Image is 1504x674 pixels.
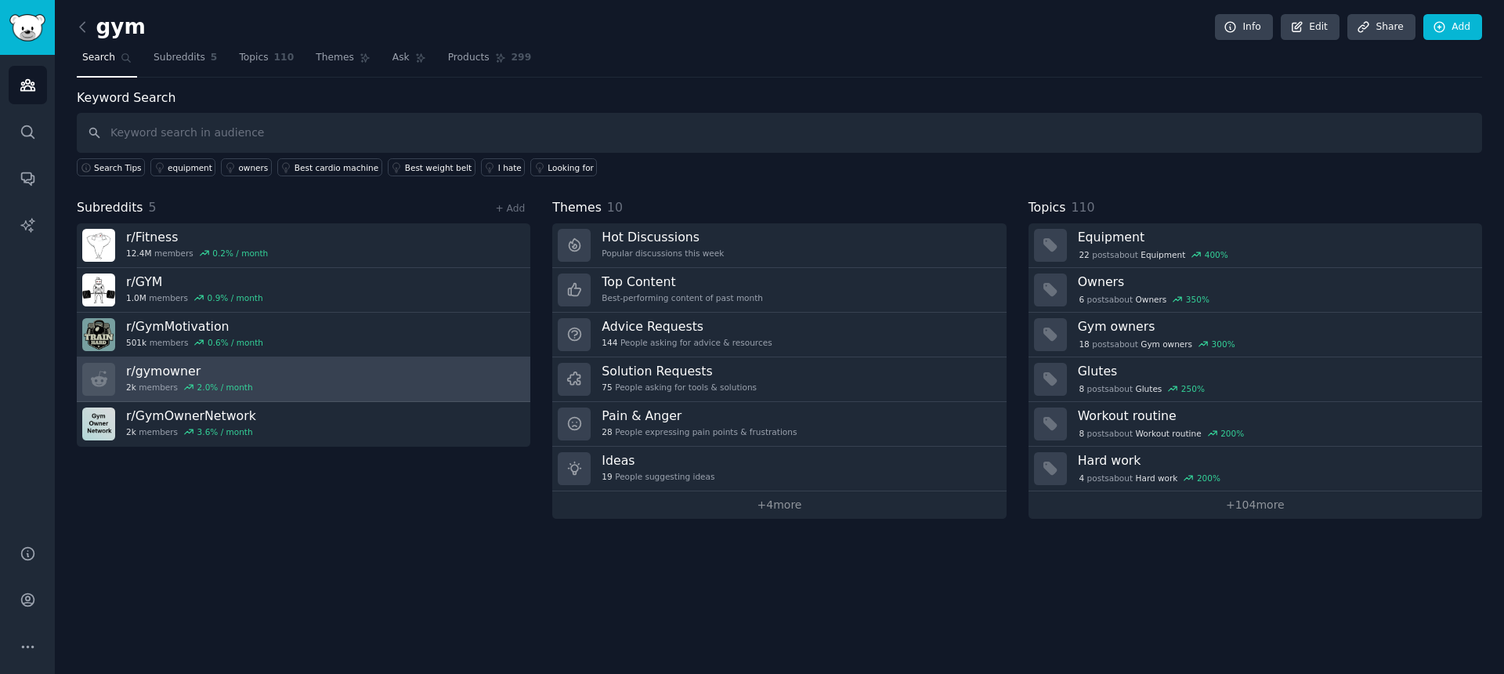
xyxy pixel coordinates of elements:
[149,200,157,215] span: 5
[238,162,268,173] div: owners
[1078,229,1471,245] h3: Equipment
[77,15,146,40] h2: gym
[602,337,617,348] span: 144
[448,51,490,65] span: Products
[239,51,268,65] span: Topics
[1197,473,1220,484] div: 200 %
[82,408,115,440] img: GymOwnerNetwork
[233,45,299,78] a: Topics110
[148,45,222,78] a: Subreddits5
[552,447,1006,491] a: Ideas19People suggesting ideas
[1281,14,1339,41] a: Edit
[82,51,115,65] span: Search
[602,363,757,379] h3: Solution Requests
[1136,383,1162,394] span: Glutes
[1078,408,1471,424] h3: Workout routine
[126,426,136,437] span: 2k
[602,471,714,482] div: People suggesting ideas
[1078,452,1471,469] h3: Hard work
[552,223,1006,268] a: Hot DiscussionsPopular discussions this week
[387,45,432,78] a: Ask
[1078,274,1471,290] h3: Owners
[602,337,772,348] div: People asking for advice & resources
[1029,402,1482,447] a: Workout routine8postsaboutWorkout routine200%
[77,45,137,78] a: Search
[495,203,525,214] a: + Add
[1078,337,1237,351] div: post s about
[126,337,146,348] span: 501k
[1029,313,1482,357] a: Gym owners18postsaboutGym owners300%
[530,158,597,176] a: Looking for
[197,382,253,393] div: 2.0 % / month
[82,229,115,262] img: Fitness
[1205,249,1228,260] div: 400 %
[602,382,757,393] div: People asking for tools & solutions
[1029,447,1482,491] a: Hard work4postsaboutHard work200%
[552,402,1006,447] a: Pain & Anger28People expressing pain points & frustrations
[552,491,1006,519] a: +4more
[1141,339,1192,350] span: Gym owners
[602,248,724,259] div: Popular discussions this week
[602,274,763,290] h3: Top Content
[1215,14,1273,41] a: Info
[126,248,268,259] div: members
[1071,200,1094,215] span: 110
[548,162,594,173] div: Looking for
[512,51,532,65] span: 299
[77,313,530,357] a: r/GymMotivation501kmembers0.6% / month
[607,200,623,215] span: 10
[1029,198,1066,218] span: Topics
[602,426,612,437] span: 28
[392,51,410,65] span: Ask
[1141,249,1185,260] span: Equipment
[1136,428,1202,439] span: Workout routine
[168,162,212,173] div: equipment
[602,471,612,482] span: 19
[1078,363,1471,379] h3: Glutes
[602,452,714,469] h3: Ideas
[295,162,378,173] div: Best cardio machine
[1079,249,1089,260] span: 22
[443,45,537,78] a: Products299
[1136,294,1167,305] span: Owners
[1078,382,1206,396] div: post s about
[197,426,253,437] div: 3.6 % / month
[126,363,253,379] h3: r/ gymowner
[94,162,142,173] span: Search Tips
[602,318,772,335] h3: Advice Requests
[1078,248,1230,262] div: post s about
[221,158,271,176] a: owners
[1220,428,1244,439] div: 200 %
[1029,268,1482,313] a: Owners6postsaboutOwners350%
[1079,428,1084,439] span: 8
[316,51,354,65] span: Themes
[1029,491,1482,519] a: +104more
[212,248,268,259] div: 0.2 % / month
[126,292,263,303] div: members
[208,337,263,348] div: 0.6 % / month
[126,382,136,393] span: 2k
[82,318,115,351] img: GymMotivation
[1029,223,1482,268] a: Equipment22postsaboutEquipment400%
[126,382,253,393] div: members
[211,51,218,65] span: 5
[602,426,797,437] div: People expressing pain points & frustrations
[1136,473,1178,484] span: Hard work
[1078,318,1471,335] h3: Gym owners
[1181,383,1205,394] div: 250 %
[77,357,530,402] a: r/gymowner2kmembers2.0% / month
[77,198,143,218] span: Subreddits
[552,313,1006,357] a: Advice Requests144People asking for advice & resources
[552,198,602,218] span: Themes
[126,426,256,437] div: members
[388,158,475,176] a: Best weight belt
[1078,426,1245,440] div: post s about
[82,274,115,306] img: GYM
[277,158,382,176] a: Best cardio machine
[1078,292,1211,306] div: post s about
[1078,471,1222,485] div: post s about
[9,14,45,42] img: GummySearch logo
[481,158,526,176] a: I hate
[77,113,1482,153] input: Keyword search in audience
[1186,294,1209,305] div: 350 %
